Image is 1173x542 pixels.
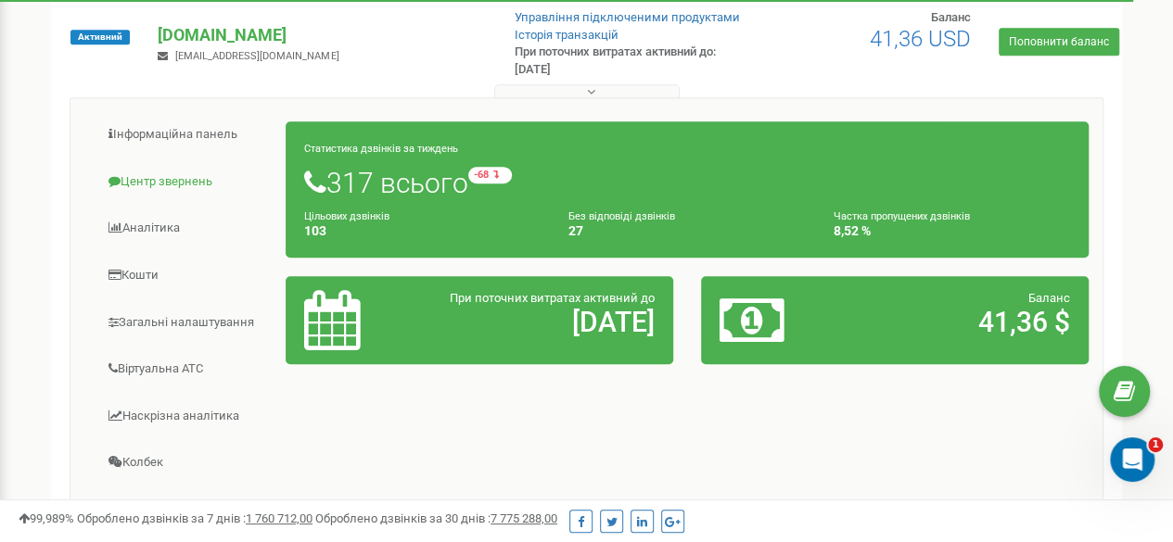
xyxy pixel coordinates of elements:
[846,307,1070,337] h2: 41,36 $
[84,206,287,251] a: Аналiтика
[515,44,752,78] p: При поточних витратах активний до: [DATE]
[84,440,287,485] a: Колбек
[430,307,655,337] h2: [DATE]
[834,210,970,222] small: Частка пропущених дзвінків
[175,50,338,62] span: [EMAIL_ADDRESS][DOMAIN_NAME]
[468,167,512,183] small: -68
[568,224,805,238] h4: 27
[304,143,458,155] small: Статистика дзвінків за тиждень
[999,28,1119,56] a: Поповнити баланс
[1028,291,1070,305] span: Баланс
[304,167,1070,198] h1: 317 всього
[491,511,557,525] u: 7 775 288,00
[84,347,287,392] a: Віртуальна АТС
[450,291,655,305] span: При поточних витратах активний до
[931,10,971,24] span: Баланс
[84,300,287,346] a: Загальні налаштування
[1148,437,1163,452] span: 1
[304,210,389,222] small: Цільових дзвінків
[84,394,287,439] a: Наскрізна аналітика
[19,511,74,525] span: 99,989%
[84,253,287,298] a: Кошти
[158,23,484,47] p: [DOMAIN_NAME]
[515,10,740,24] a: Управління підключеними продуктами
[834,224,1070,238] h4: 8,52 %
[246,511,312,525] u: 1 760 712,00
[70,30,130,44] span: Активний
[315,511,557,525] span: Оброблено дзвінків за 30 днів :
[77,511,312,525] span: Оброблено дзвінків за 7 днів :
[870,26,971,52] span: 41,36 USD
[1110,437,1154,482] iframe: Intercom live chat
[568,210,675,222] small: Без відповіді дзвінків
[84,112,287,158] a: Інформаційна панель
[304,224,541,238] h4: 103
[84,159,287,205] a: Центр звернень
[515,28,618,42] a: Історія транзакцій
